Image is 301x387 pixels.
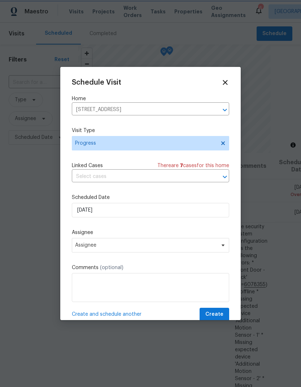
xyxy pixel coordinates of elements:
[220,172,230,182] button: Open
[72,95,229,102] label: Home
[72,127,229,134] label: Visit Type
[72,194,229,201] label: Scheduled Date
[220,105,230,115] button: Open
[200,308,229,321] button: Create
[75,242,217,248] span: Assignee
[72,171,209,182] input: Select cases
[72,104,209,115] input: Enter in an address
[72,79,121,86] span: Schedule Visit
[75,140,215,147] span: Progress
[180,163,183,168] span: 7
[100,265,123,270] span: (optional)
[72,229,229,236] label: Assignee
[157,162,229,169] span: There are case s for this home
[221,78,229,86] span: Close
[72,311,141,318] span: Create and schedule another
[72,162,103,169] span: Linked Cases
[72,264,229,271] label: Comments
[205,310,223,319] span: Create
[72,203,229,217] input: M/D/YYYY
